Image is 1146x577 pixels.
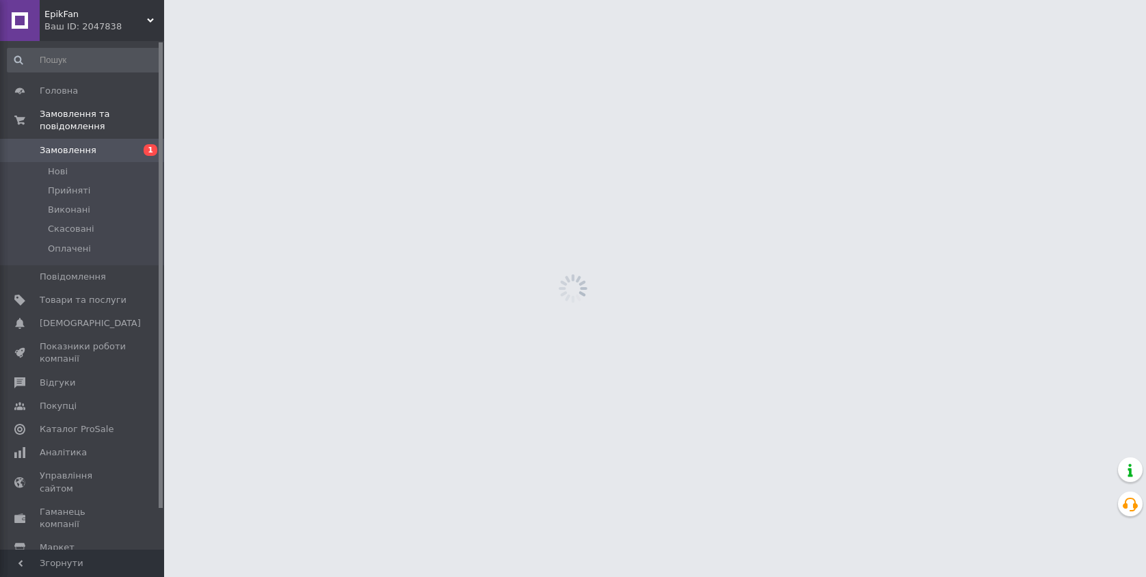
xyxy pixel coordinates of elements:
[40,541,75,554] span: Маркет
[48,185,90,197] span: Прийняті
[48,165,68,178] span: Нові
[48,243,91,255] span: Оплачені
[40,506,126,531] span: Гаманець компанії
[7,48,161,72] input: Пошук
[40,294,126,306] span: Товари та послуги
[40,340,126,365] span: Показники роботи компанії
[40,108,164,133] span: Замовлення та повідомлення
[40,470,126,494] span: Управління сайтом
[48,204,90,216] span: Виконані
[40,144,96,157] span: Замовлення
[144,144,157,156] span: 1
[44,21,164,33] div: Ваш ID: 2047838
[48,223,94,235] span: Скасовані
[44,8,147,21] span: EpikFan
[40,271,106,283] span: Повідомлення
[40,85,78,97] span: Головна
[40,423,114,435] span: Каталог ProSale
[40,446,87,459] span: Аналітика
[40,317,141,330] span: [DEMOGRAPHIC_DATA]
[40,377,75,389] span: Відгуки
[40,400,77,412] span: Покупці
